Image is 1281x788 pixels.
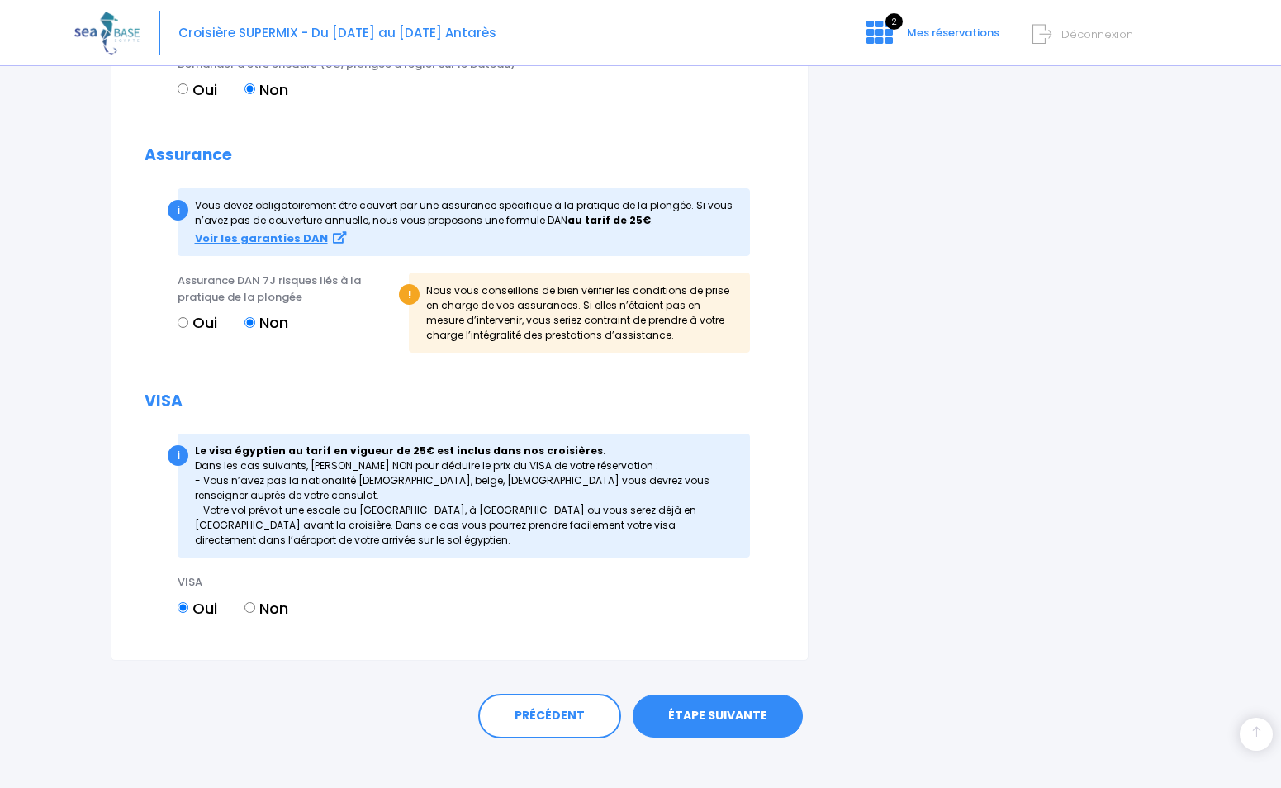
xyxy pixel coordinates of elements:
strong: Voir les garanties DAN [195,230,328,246]
span: Croisière SUPERMIX - Du [DATE] au [DATE] Antarès [178,24,496,41]
label: Oui [178,78,217,101]
div: ! [399,284,420,305]
label: Oui [178,597,217,619]
div: Dans les cas suivants, [PERSON_NAME] NON pour déduire le prix du VISA de votre réservation : - Vo... [178,434,750,558]
span: Demander à être encadré (8€/plongée à régler sur le bateau) [178,56,515,72]
input: Oui [178,602,188,613]
a: Voir les garanties DAN [195,231,346,245]
input: Non [244,83,255,94]
strong: au tarif de 25€ [567,213,651,227]
a: ÉTAPE SUIVANTE [633,695,803,738]
label: Non [244,597,288,619]
a: 2 Mes réservations [853,31,1009,46]
div: i [168,200,188,221]
div: i [168,445,188,466]
span: 2 [885,13,903,30]
span: VISA [178,574,202,590]
div: Vous devez obligatoirement être couvert par une assurance spécifique à la pratique de la plong... [178,188,750,257]
label: Non [244,78,288,101]
h2: VISA [145,392,775,411]
input: Non [244,317,255,328]
h2: Assurance [145,146,775,165]
label: Oui [178,311,217,334]
input: Oui [178,83,188,94]
span: Déconnexion [1061,26,1133,42]
span: Mes réservations [907,25,999,40]
strong: Le visa égyptien au tarif en vigueur de 25€ est inclus dans nos croisières. [195,444,606,458]
input: Oui [178,317,188,328]
span: Assurance DAN 7J risques liés à la pratique de la plongée [178,273,361,305]
label: Non [244,311,288,334]
div: Nous vous conseillons de bien vérifier les conditions de prise en charge de vos assurances. Si el... [409,273,750,352]
input: Non [244,602,255,613]
a: PRÉCÉDENT [478,694,621,738]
